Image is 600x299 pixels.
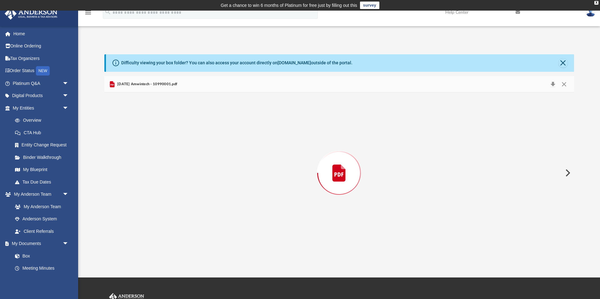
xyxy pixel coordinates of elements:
img: User Pic [586,8,595,17]
button: Download [547,80,559,89]
i: search [104,8,111,15]
a: Meeting Minutes [9,262,75,275]
span: arrow_drop_down [62,238,75,250]
button: Next File [560,164,574,182]
a: Digital Productsarrow_drop_down [4,90,78,102]
a: Tax Organizers [4,52,78,65]
a: Box [9,250,72,262]
div: Get a chance to win 6 months of Platinum for free just by filling out this [221,2,357,9]
button: Close [558,80,570,89]
a: CTA Hub [9,126,78,139]
button: Close [559,59,567,67]
a: My Anderson Teamarrow_drop_down [4,188,75,201]
div: close [594,1,598,5]
span: arrow_drop_down [62,102,75,115]
a: Binder Walkthrough [9,151,78,164]
a: Online Ordering [4,40,78,52]
span: arrow_drop_down [62,90,75,102]
a: Client Referrals [9,225,75,238]
div: Difficulty viewing your box folder? You can also access your account directly on outside of the p... [121,60,352,66]
a: Home [4,27,78,40]
span: arrow_drop_down [62,77,75,90]
i: menu [84,9,92,16]
a: My Entitiesarrow_drop_down [4,102,78,114]
a: survey [360,2,379,9]
a: Entity Change Request [9,139,78,151]
a: [DOMAIN_NAME] [277,60,311,65]
a: My Documentsarrow_drop_down [4,238,75,250]
a: menu [84,12,92,16]
img: Anderson Advisors Platinum Portal [3,7,59,20]
a: My Anderson Team [9,200,72,213]
span: [DATE] Amwintech - 10990001.pdf [116,81,177,87]
a: Platinum Q&Aarrow_drop_down [4,77,78,90]
span: arrow_drop_down [62,188,75,201]
a: Overview [9,114,78,127]
a: Order StatusNEW [4,65,78,77]
a: Tax Due Dates [9,176,78,188]
div: Preview [104,76,574,254]
a: Anderson System [9,213,75,225]
div: NEW [36,66,50,76]
a: Forms Library [9,274,72,287]
a: My Blueprint [9,164,75,176]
